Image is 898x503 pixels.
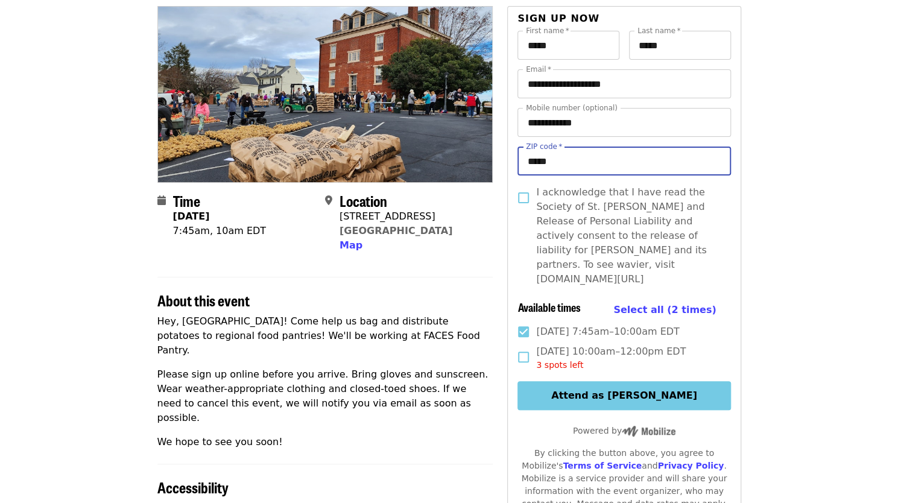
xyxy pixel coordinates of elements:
[637,27,680,34] label: Last name
[573,426,675,435] span: Powered by
[563,461,642,470] a: Terms of Service
[526,66,551,73] label: Email
[657,461,724,470] a: Privacy Policy
[526,27,569,34] label: First name
[157,435,493,449] p: We hope to see you soon!
[622,426,675,437] img: Powered by Mobilize
[526,143,562,150] label: ZIP code
[157,367,493,425] p: Please sign up online before you arrive. Bring gloves and sunscreen. Wear weather-appropriate clo...
[157,476,229,498] span: Accessibility
[526,104,618,112] label: Mobile number (optional)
